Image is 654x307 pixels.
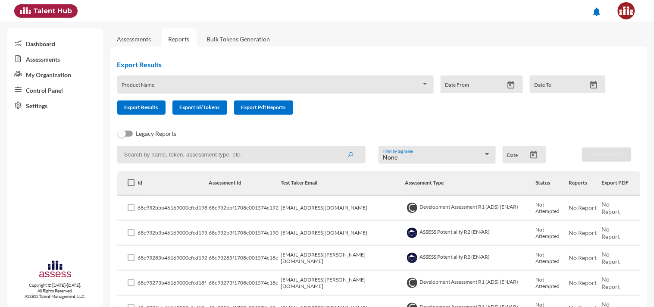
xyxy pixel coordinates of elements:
[172,100,227,115] button: Export Id/Tokens
[117,35,151,43] a: Assessments
[592,6,602,17] mat-icon: notifications
[138,196,209,221] td: 68c932bbb46169000efcd198
[281,246,405,271] td: [EMAIL_ADDRESS][PERSON_NAME][DOMAIN_NAME]
[569,254,597,261] span: No Report
[117,100,166,115] button: Export Results
[405,196,535,221] td: Development Assessment R1 (ADS) (EN/AR)
[138,171,209,196] th: Id
[209,171,281,196] th: Assessment Id
[535,221,569,246] td: Not Attempted
[281,221,405,246] td: [EMAIL_ADDRESS][DOMAIN_NAME]
[180,104,220,110] span: Export Id/Tokens
[405,171,535,196] th: Assessment Type
[209,196,281,221] td: 68c932bbf1708e001574c192
[7,282,103,299] p: Copyright © [DATE]-[DATE]. All Rights Reserved. ASSESS Talent Management, LLC.
[582,147,632,162] button: Download PDF
[535,196,569,221] td: Not Attempted
[535,171,569,196] th: Status
[569,204,597,211] span: No Report
[138,271,209,296] td: 68c93273b46169000efcd18f
[602,200,620,215] span: No Report
[125,104,158,110] span: Export Results
[7,51,103,66] a: Assessments
[7,82,103,97] a: Control Panel
[138,246,209,271] td: 68c93285b46169000efcd192
[602,251,620,265] span: No Report
[526,150,541,160] button: Open calendar
[209,246,281,271] td: 68c93285f1708e001574c18e
[589,151,624,157] span: Download PDF
[383,153,398,161] span: None
[7,97,103,113] a: Settings
[405,221,535,246] td: ASSESS Potentiality R2 (EN/AR)
[535,271,569,296] td: Not Attempted
[38,260,72,281] img: assesscompany-logo.png
[569,229,597,236] span: No Report
[162,28,197,50] a: Reports
[7,35,103,51] a: Dashboard
[200,28,277,50] a: Bulk Tokens Generation
[136,128,177,139] span: Legacy Reports
[602,226,620,240] span: No Report
[405,246,535,271] td: ASSESS Potentiality R2 (EN/AR)
[138,221,209,246] td: 68c932b3b46169000efcd195
[241,104,286,110] span: Export Pdf Reports
[602,171,640,196] th: Export PDF
[209,271,281,296] td: 68c93273f1708e001574c18c
[569,279,597,286] span: No Report
[602,276,620,290] span: No Report
[281,196,405,221] td: [EMAIL_ADDRESS][DOMAIN_NAME]
[234,100,293,115] button: Export Pdf Reports
[7,66,103,82] a: My Organization
[586,81,601,90] button: Open calendar
[209,221,281,246] td: 68c932b3f1708e001574c190
[504,81,519,90] button: Open calendar
[569,171,602,196] th: Reports
[281,271,405,296] td: [EMAIL_ADDRESS][PERSON_NAME][DOMAIN_NAME]
[281,171,405,196] th: Test Taker Email
[535,246,569,271] td: Not Attempted
[405,271,535,296] td: Development Assessment R1 (ADS) (EN/AR)
[117,60,613,69] h2: Export Results
[117,146,366,163] input: Search by name, token, assessment type, etc.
